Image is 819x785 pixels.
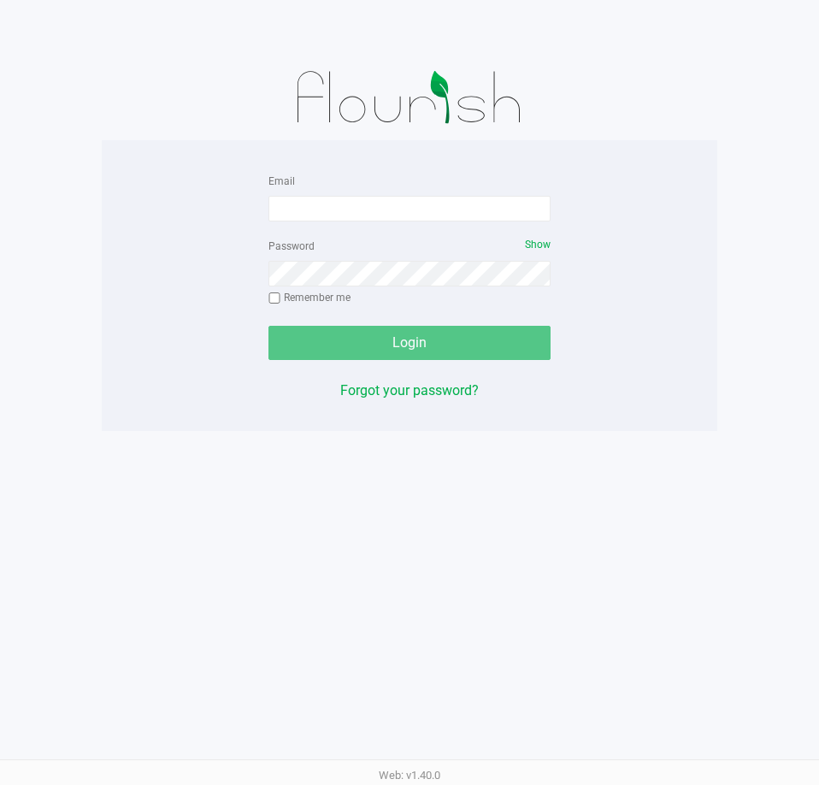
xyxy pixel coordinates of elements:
[525,239,551,251] span: Show
[340,381,479,401] button: Forgot your password?
[379,769,440,782] span: Web: v1.40.0
[268,239,315,254] label: Password
[268,292,280,304] input: Remember me
[268,290,351,305] label: Remember me
[268,174,295,189] label: Email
